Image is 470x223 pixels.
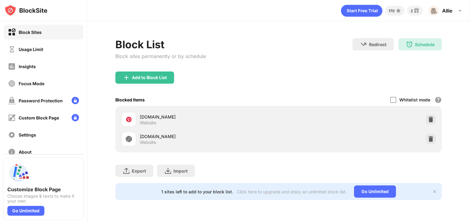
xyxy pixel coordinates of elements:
[115,97,145,102] div: Blocked Items
[354,185,396,198] div: Go Unlimited
[125,135,132,143] img: favicons
[19,115,59,120] div: Custom Block Page
[411,9,413,13] div: 2
[8,97,16,104] img: password-protection-off.svg
[161,189,233,194] div: 1 sites left to add to your block list.
[72,114,79,121] img: lock-menu.svg
[140,120,156,126] div: Website
[19,98,63,103] div: Password Protection
[72,97,79,104] img: lock-menu.svg
[8,80,16,87] img: focus-off.svg
[7,194,80,203] div: Choose images & texts to make it your own
[115,38,206,51] div: Block List
[237,189,347,194] div: Click here to upgrade and enjoy an unlimited block list.
[8,28,16,36] img: block-on.svg
[19,64,36,69] div: Insights
[415,42,435,47] div: Schedule
[132,168,146,174] div: Export
[432,189,437,194] img: x-button.svg
[8,63,16,70] img: insights-off.svg
[132,75,167,80] div: Add to Block List
[413,7,420,14] img: reward-small.svg
[399,97,430,102] div: Whitelist mode
[173,168,188,174] div: Import
[4,4,47,16] img: logo-blocksite.svg
[429,6,438,16] img: ACg8ocJlIfvsXIu6pYKa94nUpLXvHlhNHuNQ5FscacbXmha_cq0OCykO=s96-c
[19,30,42,35] div: Block Sites
[8,148,16,156] img: about-off.svg
[8,114,16,122] img: customize-block-page-off.svg
[19,81,44,86] div: Focus Mode
[125,116,132,123] img: favicons
[369,42,386,47] div: Redirect
[140,133,278,140] div: [DOMAIN_NAME]
[7,206,44,216] div: Go Unlimited
[140,114,278,120] div: [DOMAIN_NAME]
[395,7,402,14] img: points-small.svg
[8,131,16,139] img: settings-off.svg
[442,8,453,14] div: Allie
[7,162,29,184] img: push-custom-page.svg
[389,9,395,13] div: 170
[7,186,80,192] div: Customize Block Page
[115,53,206,59] div: Block sites permanently or by schedule
[19,149,32,155] div: About
[19,132,36,137] div: Settings
[19,47,43,52] div: Usage Limit
[341,5,382,17] div: animation
[140,140,156,145] div: Website
[8,46,16,53] img: time-usage-off.svg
